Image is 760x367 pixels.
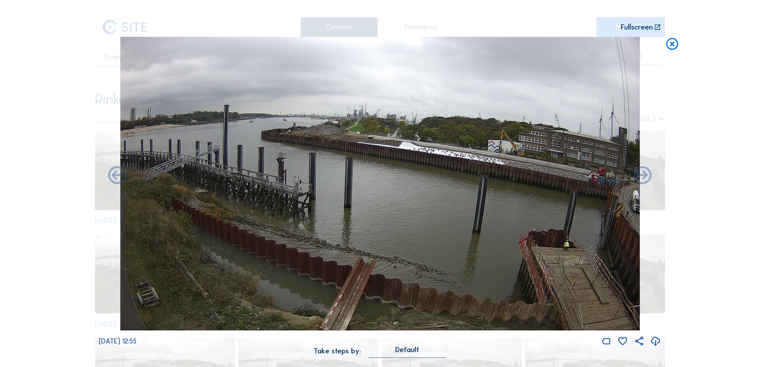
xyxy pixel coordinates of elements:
[369,347,446,357] div: Default
[395,347,419,353] div: Default
[314,348,361,355] div: Take steps by:
[621,24,653,31] div: Fullscreen
[120,37,640,330] img: Image
[99,337,136,345] span: [DATE] 12:55
[107,165,128,187] i: Forward
[632,165,653,187] i: Back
